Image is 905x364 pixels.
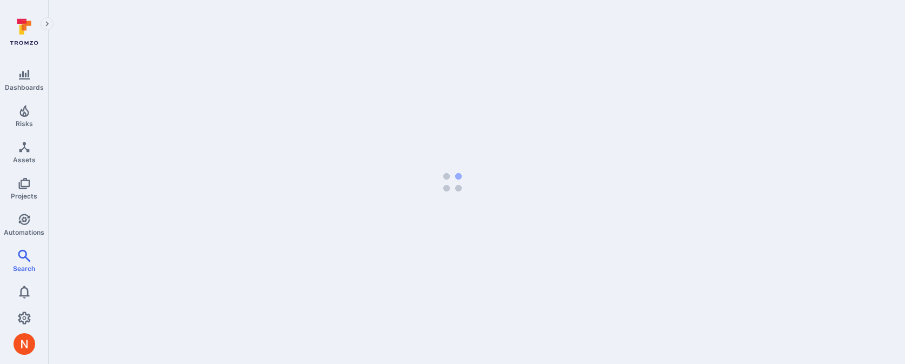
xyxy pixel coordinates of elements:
span: Dashboards [5,83,44,91]
span: Projects [11,192,37,200]
span: Search [13,264,35,273]
span: Automations [4,228,44,236]
img: ACg8ocIprwjrgDQnDsNSk9Ghn5p5-B8DpAKWoJ5Gi9syOE4K59tr4Q=s96-c [14,333,35,355]
button: Expand navigation menu [41,17,54,30]
div: Neeren Patki [14,333,35,355]
i: Expand navigation menu [43,19,51,29]
span: Risks [16,120,33,128]
span: Assets [13,156,36,164]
